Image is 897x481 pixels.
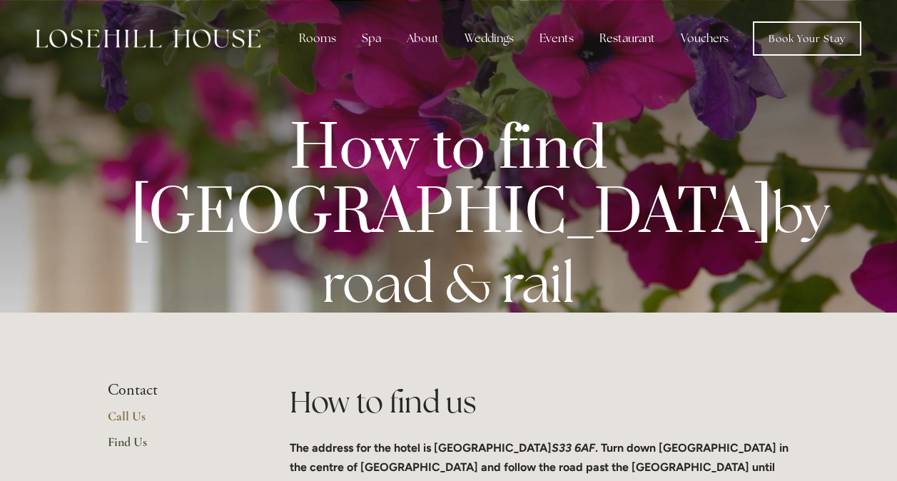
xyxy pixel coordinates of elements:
[350,24,392,53] div: Spa
[108,408,244,434] a: Call Us
[108,381,244,400] li: Contact
[290,381,790,423] h1: How to find us
[753,21,861,56] a: Book Your Stay
[288,24,348,53] div: Rooms
[528,24,585,53] div: Events
[131,121,767,318] p: How to find [GEOGRAPHIC_DATA]
[552,441,595,455] em: S33 6AF
[323,178,830,318] strong: by road & rail
[395,24,450,53] div: About
[588,24,667,53] div: Restaurant
[669,24,740,53] a: Vouchers
[108,434,244,460] a: Find Us
[36,29,260,48] img: Losehill House
[453,24,525,53] div: Weddings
